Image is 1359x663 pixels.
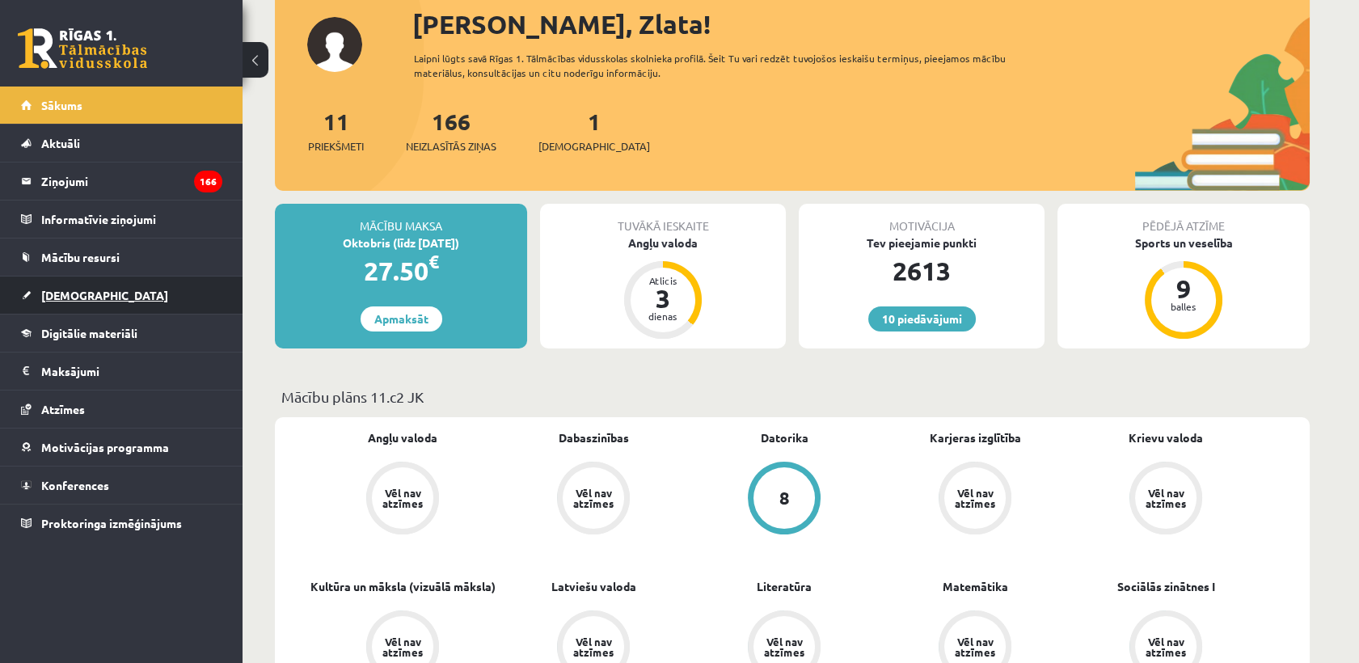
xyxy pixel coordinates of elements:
[412,5,1310,44] div: [PERSON_NAME], Zlata!
[1129,429,1203,446] a: Krievu valoda
[639,276,687,285] div: Atlicis
[551,578,636,595] a: Latviešu valoda
[1057,234,1310,251] div: Sports un veselība
[41,250,120,264] span: Mācību resursi
[1070,462,1261,538] a: Vēl nav atzīmes
[275,234,527,251] div: Oktobris (līdz [DATE])
[308,138,364,154] span: Priekšmeti
[380,636,425,657] div: Vēl nav atzīmes
[18,28,147,69] a: Rīgas 1. Tālmācības vidusskola
[880,462,1070,538] a: Vēl nav atzīmes
[275,251,527,290] div: 27.50
[761,429,808,446] a: Datorika
[361,306,442,331] a: Apmaksāt
[308,107,364,154] a: 11Priekšmeti
[414,51,1035,80] div: Laipni lūgts savā Rīgas 1. Tālmācības vidusskolas skolnieka profilā. Šeit Tu vari redzēt tuvojošo...
[762,636,807,657] div: Vēl nav atzīmes
[428,250,439,273] span: €
[952,636,998,657] div: Vēl nav atzīmes
[21,201,222,238] a: Informatīvie ziņojumi
[540,204,786,234] div: Tuvākā ieskaite
[689,462,880,538] a: 8
[41,440,169,454] span: Motivācijas programma
[571,636,616,657] div: Vēl nav atzīmes
[21,429,222,466] a: Motivācijas programma
[779,489,790,507] div: 8
[799,251,1045,290] div: 2613
[639,285,687,311] div: 3
[21,315,222,352] a: Digitālie materiāli
[41,201,222,238] legend: Informatīvie ziņojumi
[368,429,437,446] a: Angļu valoda
[21,125,222,162] a: Aktuāli
[406,107,496,154] a: 166Neizlasītās ziņas
[21,391,222,428] a: Atzīmes
[21,87,222,124] a: Sākums
[21,505,222,542] a: Proktoringa izmēģinājums
[275,204,527,234] div: Mācību maksa
[1159,302,1208,311] div: balles
[952,488,998,509] div: Vēl nav atzīmes
[380,488,425,509] div: Vēl nav atzīmes
[41,516,182,530] span: Proktoringa izmēģinājums
[943,578,1008,595] a: Matemātika
[538,107,650,154] a: 1[DEMOGRAPHIC_DATA]
[1057,234,1310,341] a: Sports un veselība 9 balles
[41,478,109,492] span: Konferences
[41,163,222,200] legend: Ziņojumi
[799,234,1045,251] div: Tev pieejamie punkti
[41,98,82,112] span: Sākums
[538,138,650,154] span: [DEMOGRAPHIC_DATA]
[41,136,80,150] span: Aktuāli
[406,138,496,154] span: Neizlasītās ziņas
[757,578,812,595] a: Literatūra
[21,277,222,314] a: [DEMOGRAPHIC_DATA]
[1143,488,1188,509] div: Vēl nav atzīmes
[41,326,137,340] span: Digitālie materiāli
[310,578,496,595] a: Kultūra un māksla (vizuālā māksla)
[1117,578,1215,595] a: Sociālās zinātnes I
[571,488,616,509] div: Vēl nav atzīmes
[498,462,689,538] a: Vēl nav atzīmes
[540,234,786,341] a: Angļu valoda Atlicis 3 dienas
[639,311,687,321] div: dienas
[194,171,222,192] i: 166
[868,306,976,331] a: 10 piedāvājumi
[41,288,168,302] span: [DEMOGRAPHIC_DATA]
[559,429,629,446] a: Dabaszinības
[1057,204,1310,234] div: Pēdējā atzīme
[41,353,222,390] legend: Maksājumi
[1159,276,1208,302] div: 9
[21,467,222,504] a: Konferences
[799,204,1045,234] div: Motivācija
[930,429,1021,446] a: Karjeras izglītība
[21,353,222,390] a: Maksājumi
[540,234,786,251] div: Angļu valoda
[281,386,1303,408] p: Mācību plāns 11.c2 JK
[41,402,85,416] span: Atzīmes
[21,239,222,276] a: Mācību resursi
[21,163,222,200] a: Ziņojumi166
[307,462,498,538] a: Vēl nav atzīmes
[1143,636,1188,657] div: Vēl nav atzīmes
